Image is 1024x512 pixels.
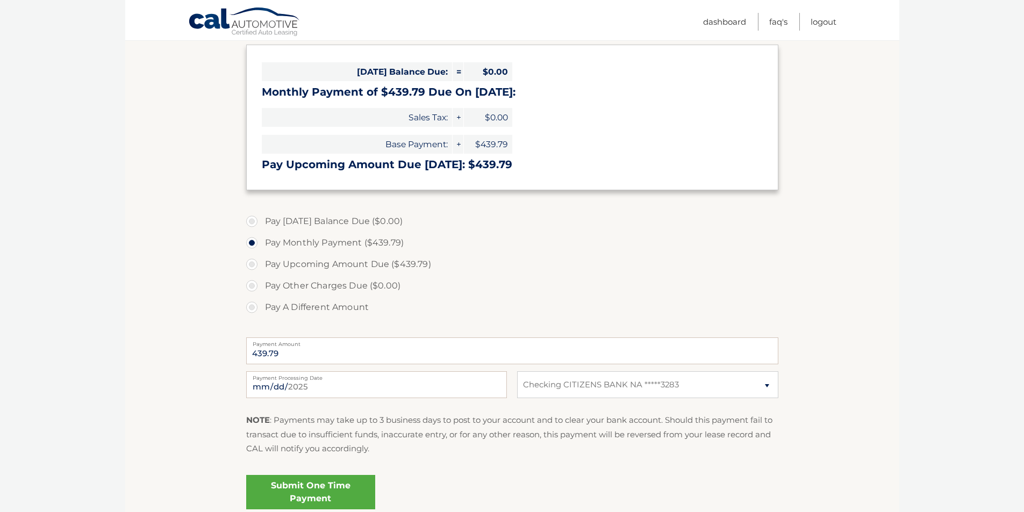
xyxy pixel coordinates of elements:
input: Payment Amount [246,337,778,364]
span: $0.00 [464,62,512,81]
label: Pay Monthly Payment ($439.79) [246,232,778,254]
label: Payment Amount [246,337,778,346]
label: Pay [DATE] Balance Due ($0.00) [246,211,778,232]
span: = [453,62,463,81]
span: Base Payment: [262,135,452,154]
a: Dashboard [703,13,746,31]
a: Logout [811,13,836,31]
label: Pay Upcoming Amount Due ($439.79) [246,254,778,275]
strong: NOTE [246,415,270,425]
p: : Payments may take up to 3 business days to post to your account and to clear your bank account.... [246,413,778,456]
label: Pay Other Charges Due ($0.00) [246,275,778,297]
span: + [453,135,463,154]
label: Payment Processing Date [246,371,507,380]
a: FAQ's [769,13,787,31]
label: Pay A Different Amount [246,297,778,318]
a: Submit One Time Payment [246,475,375,509]
input: Payment Date [246,371,507,398]
h3: Monthly Payment of $439.79 Due On [DATE]: [262,85,763,99]
span: [DATE] Balance Due: [262,62,452,81]
span: $439.79 [464,135,512,154]
span: Sales Tax: [262,108,452,127]
a: Cal Automotive [188,7,301,38]
span: + [453,108,463,127]
h3: Pay Upcoming Amount Due [DATE]: $439.79 [262,158,763,171]
span: $0.00 [464,108,512,127]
